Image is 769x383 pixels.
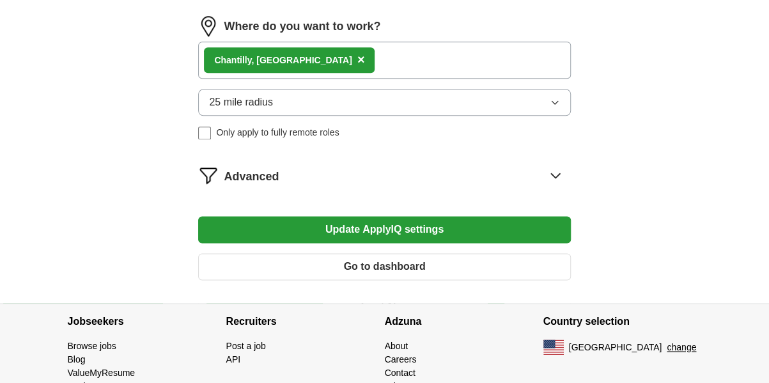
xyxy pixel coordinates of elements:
span: Only apply to fully remote roles [216,126,339,139]
img: US flag [543,340,564,355]
button: 25 mile radius [198,89,570,116]
span: Advanced [224,168,279,185]
button: × [357,51,365,70]
label: Where do you want to work? [224,18,380,35]
a: Careers [385,354,417,364]
button: Update ApplyIQ settings [198,216,570,243]
a: ValueMyResume [68,368,136,378]
a: Blog [68,354,86,364]
span: 25 mile radius [209,95,273,110]
a: Post a job [226,341,266,351]
img: filter [198,165,219,185]
button: change [667,341,696,354]
input: Only apply to fully remote roles [198,127,211,139]
img: location.png [198,16,219,36]
div: Chantilly, [GEOGRAPHIC_DATA] [214,54,352,67]
span: × [357,52,365,66]
h4: Country selection [543,304,702,340]
button: Go to dashboard [198,253,570,280]
span: [GEOGRAPHIC_DATA] [569,341,662,354]
a: Browse jobs [68,341,116,351]
a: Contact [385,368,416,378]
a: API [226,354,241,364]
a: About [385,341,408,351]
